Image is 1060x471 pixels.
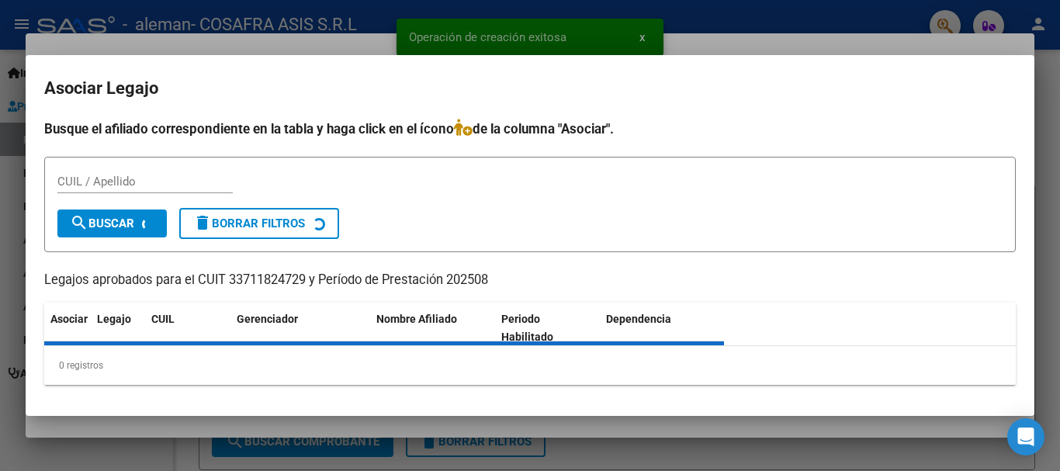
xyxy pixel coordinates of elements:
span: Borrar Filtros [193,216,305,230]
datatable-header-cell: Asociar [44,303,91,354]
datatable-header-cell: Periodo Habilitado [495,303,600,354]
span: CUIL [151,313,175,325]
h2: Asociar Legajo [44,74,1016,103]
span: Periodo Habilitado [501,313,553,343]
div: Open Intercom Messenger [1007,418,1044,455]
mat-icon: search [70,213,88,232]
span: Nombre Afiliado [376,313,457,325]
div: 0 registros [44,346,1016,385]
button: Buscar [57,210,167,237]
datatable-header-cell: Nombre Afiliado [370,303,495,354]
datatable-header-cell: CUIL [145,303,230,354]
span: Dependencia [606,313,671,325]
span: Legajo [97,313,131,325]
button: Borrar Filtros [179,208,339,239]
span: Buscar [70,216,134,230]
p: Legajos aprobados para el CUIT 33711824729 y Período de Prestación 202508 [44,271,1016,290]
span: Gerenciador [237,313,298,325]
mat-icon: delete [193,213,212,232]
datatable-header-cell: Legajo [91,303,145,354]
h4: Busque el afiliado correspondiente en la tabla y haga click en el ícono de la columna "Asociar". [44,119,1016,139]
span: Asociar [50,313,88,325]
datatable-header-cell: Gerenciador [230,303,370,354]
datatable-header-cell: Dependencia [600,303,725,354]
